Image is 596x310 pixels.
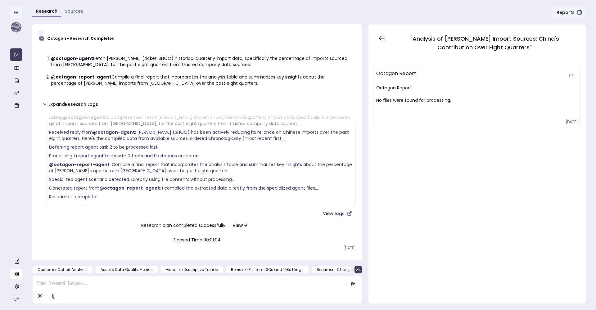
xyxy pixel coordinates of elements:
[49,161,353,174] p: : Compile a final report that incorporates the analysis table and summarizes key insights about t...
[38,219,356,231] p: Research plan completed successfully.
[160,266,223,273] button: Visualize Descriptive Trends
[49,114,353,127] p: Asking to complete task: Fetch [PERSON_NAME] (ticker: SHOO) historical quarterly import data, spe...
[49,194,353,200] p: Research is complete!
[376,97,578,103] p: No files were found for processing.
[376,70,566,82] div: Octagon Report
[376,119,578,124] p: [DATE]
[99,185,160,191] strong: @octagon-report-agent
[10,48,22,61] a: API Playground
[49,153,353,159] p: Processing 1 report agent tasks with 0 facts and 0 citations collected
[51,74,351,86] li: Compile a final report that incorporates the analysis table and summarizes key insights about the...
[51,55,351,68] li: Fetch [PERSON_NAME] (ticker: SHOO) historical quarterly import data, specifically the percentage ...
[228,219,253,231] button: View
[95,266,158,273] button: Assess Data Quality Metrics
[311,266,395,273] button: Sentiment Changes in News for Paypal
[63,114,105,120] strong: @octagon-agent
[49,176,353,182] p: Specialized agent scenario detected. Directly using file contents without processing...
[376,85,578,91] h1: Octagon Report
[10,21,22,34] img: logo-0uyt-Vr5.svg
[38,99,102,110] button: ExpandResearch Logs
[49,129,353,142] p: Received reply from : [PERSON_NAME] (SHOO) has been actively reducing its reliance on Chinese imp...
[38,245,356,250] p: [DATE]
[32,266,93,273] button: Customer Cohort Analysis
[38,35,45,42] img: Octagon
[49,144,353,150] p: Deferring report agent task 2 to be processed last
[93,129,135,135] strong: @octagon-agent
[391,32,578,54] button: "Analysis of [PERSON_NAME] Import Sources: China's Contribution Over Eight Quarters"
[51,74,111,80] strong: @octagon-report-agent
[47,36,115,41] strong: Octagon - Research Completed
[36,8,57,14] a: Research
[38,237,356,243] p: Elapsed Time: 00:01:04
[226,266,309,273] button: Retrieve KPIs from 10Qs and 10Ks filings
[49,185,353,191] p: Generated report from : I compiled the extracted data directly from the specialized agent files....
[65,8,83,14] a: Sources
[49,161,110,168] strong: @octagon-report-agent
[51,55,93,61] strong: @octagon-agent
[319,208,356,219] a: View logs
[553,6,586,19] button: Reports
